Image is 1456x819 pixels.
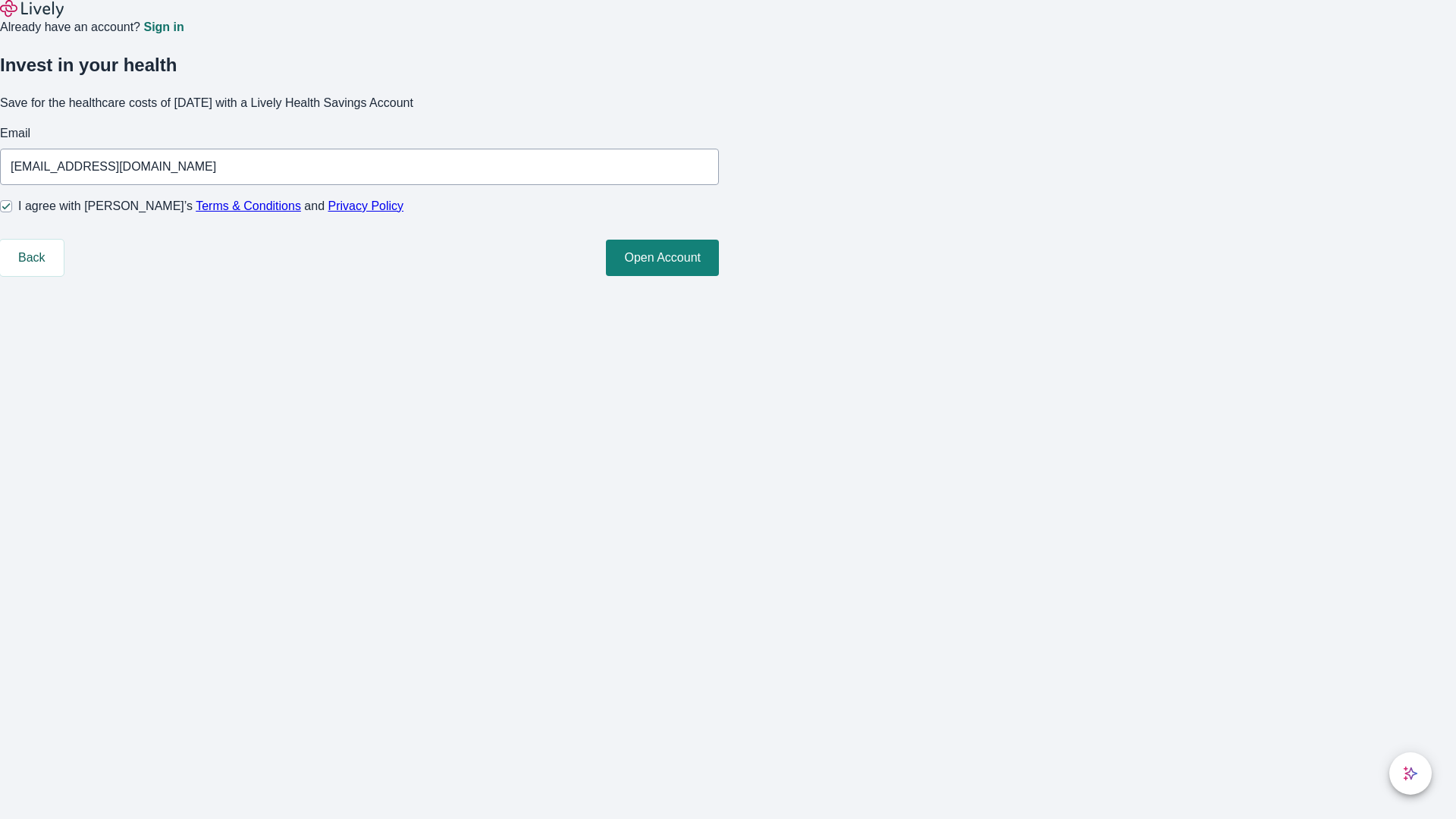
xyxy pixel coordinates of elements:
span: I agree with [PERSON_NAME]’s and [18,197,403,215]
button: chat [1389,752,1432,795]
a: Privacy Policy [328,199,404,212]
svg: Lively AI Assistant [1403,766,1418,781]
a: Sign in [143,21,184,33]
button: Open Account [606,240,719,276]
a: Terms & Conditions [196,199,301,212]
